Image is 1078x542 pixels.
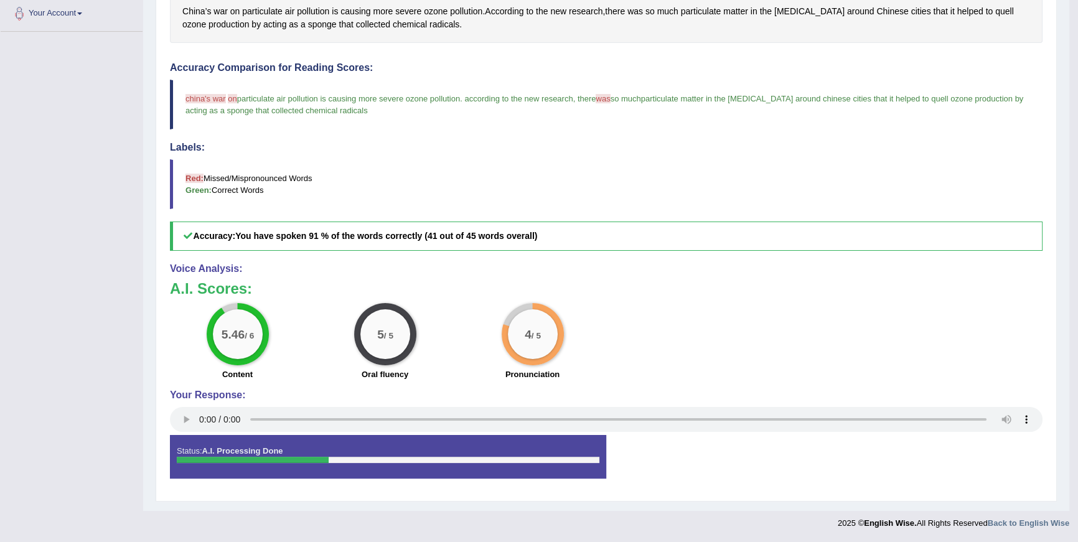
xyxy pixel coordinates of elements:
[657,5,678,18] span: Click to see word definition
[339,18,353,31] span: Click to see word definition
[911,5,931,18] span: Click to see word definition
[876,5,908,18] span: Click to see word definition
[569,5,602,18] span: Click to see word definition
[170,263,1043,274] h4: Voice Analysis:
[228,94,237,103] span: on
[235,231,537,241] b: You have spoken 91 % of the words correctly (41 out of 45 words overall)
[838,511,1069,529] div: 2025 © All Rights Reserved
[525,327,532,341] big: 4
[573,94,576,103] span: ,
[170,435,606,479] div: Status:
[774,5,845,18] span: Click to see word definition
[297,5,329,18] span: Click to see word definition
[301,18,306,31] span: Click to see word definition
[988,518,1069,528] a: Back to English Wise
[213,5,228,18] span: Click to see word definition
[429,18,459,31] span: Click to see word definition
[362,368,408,380] label: Oral fluency
[605,5,625,18] span: Click to see word definition
[209,18,249,31] span: Click to see word definition
[531,331,540,340] small: / 5
[550,5,566,18] span: Click to see word definition
[536,5,548,18] span: Click to see word definition
[182,5,211,18] span: Click to see word definition
[393,18,427,31] span: Click to see word definition
[395,5,421,18] span: Click to see word definition
[760,5,772,18] span: Click to see word definition
[985,5,993,18] span: Click to see word definition
[424,5,448,18] span: Click to see word definition
[202,446,283,456] strong: A.I. Processing Done
[526,5,533,18] span: Click to see word definition
[170,280,252,297] b: A.I. Scores:
[185,174,204,183] b: Red:
[377,327,384,341] big: 5
[578,94,596,103] span: there
[242,5,283,18] span: Click to see word definition
[221,327,244,341] big: 5.46
[957,5,983,18] span: Click to see word definition
[182,18,206,31] span: Click to see word definition
[340,5,370,18] span: Click to see word definition
[230,5,240,18] span: Click to see word definition
[170,222,1043,251] h5: Accuracy:
[237,94,460,103] span: particulate air pollution is causing more severe ozone pollution
[847,5,874,18] span: Click to see word definition
[185,94,1026,115] span: particulate matter in the [MEDICAL_DATA] around chinese cities that it helped to quell ozone prod...
[308,18,337,31] span: Click to see word definition
[464,94,573,103] span: according to the new research
[611,94,641,103] span: so much
[285,5,295,18] span: Click to see word definition
[505,368,560,380] label: Pronunciation
[332,5,338,18] span: Click to see word definition
[645,5,655,18] span: Click to see word definition
[485,5,523,18] span: Click to see word definition
[170,142,1043,153] h4: Labels:
[723,5,748,18] span: Click to see word definition
[950,5,955,18] span: Click to see word definition
[596,94,610,103] span: was
[170,159,1043,209] blockquote: Missed/Mispronounced Words Correct Words
[383,331,393,340] small: / 5
[185,185,212,195] b: Green:
[864,518,916,528] strong: English Wise.
[222,368,253,380] label: Content
[356,18,390,31] span: Click to see word definition
[995,5,1014,18] span: Click to see word definition
[170,62,1043,73] h4: Accuracy Comparison for Reading Scores:
[289,18,298,31] span: Click to see word definition
[460,94,462,103] span: .
[185,94,226,103] span: china's war
[263,18,286,31] span: Click to see word definition
[170,390,1043,401] h4: Your Response:
[450,5,482,18] span: Click to see word definition
[751,5,757,18] span: Click to see word definition
[251,18,261,31] span: Click to see word definition
[373,5,393,18] span: Click to see word definition
[627,5,643,18] span: Click to see word definition
[933,5,947,18] span: Click to see word definition
[681,5,721,18] span: Click to see word definition
[245,331,254,340] small: / 6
